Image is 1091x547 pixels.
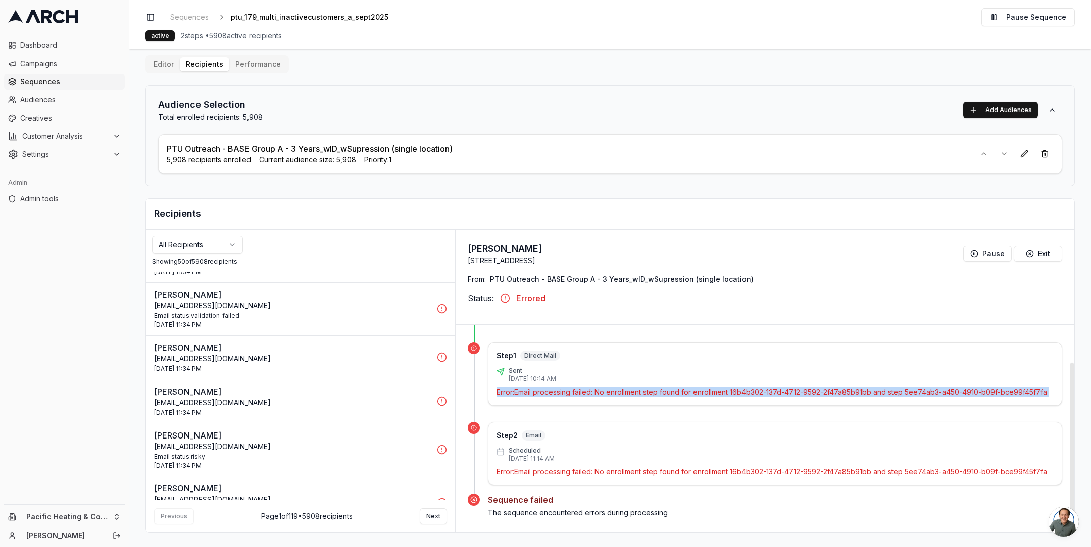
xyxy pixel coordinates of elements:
button: Pacific Heating & Cooling [4,509,125,525]
div: Admin [4,175,125,191]
span: Sequences [20,77,121,87]
p: [EMAIL_ADDRESS][DOMAIN_NAME] [154,398,431,408]
span: [DATE] 11:34 PM [154,462,202,470]
button: [PERSON_NAME][EMAIL_ADDRESS][DOMAIN_NAME]Email status:risky[DATE] 11:34 PM [146,476,455,529]
p: [EMAIL_ADDRESS][DOMAIN_NAME] [154,442,431,452]
span: Dashboard [20,40,121,50]
button: Exit [1014,246,1062,262]
p: [DATE] 10:14 AM [509,375,556,383]
p: [PERSON_NAME] [154,482,431,495]
button: Add Audiences [963,102,1038,118]
span: ptu_179_multi_inactivecustomers_a_sept2025 [231,12,388,22]
div: Open chat [1049,507,1079,537]
span: 2 steps • 5908 active recipients [181,31,282,41]
p: Total enrolled recipients: 5,908 [158,112,263,122]
button: Log out [110,529,124,543]
p: [EMAIL_ADDRESS][DOMAIN_NAME] [154,301,431,311]
span: From: [468,274,486,284]
span: Sequences [170,12,209,22]
p: Sent [509,367,556,375]
p: [STREET_ADDRESS] [468,256,542,266]
button: Settings [4,146,125,162]
span: [DATE] 11:34 PM [154,321,202,329]
p: The sequence encountered errors during processing [488,508,1062,518]
a: Audiences [4,92,125,108]
p: [DATE] 11:14 AM [509,455,555,463]
p: [EMAIL_ADDRESS][DOMAIN_NAME] [154,354,431,364]
button: Pause Sequence [981,8,1075,26]
p: [PERSON_NAME] [154,429,431,442]
span: Current audience size: 5,908 [259,155,356,165]
button: Pause [963,246,1012,262]
button: [PERSON_NAME][EMAIL_ADDRESS][DOMAIN_NAME][DATE] 11:34 PM [146,336,455,379]
h2: Recipients [154,207,1066,221]
button: Customer Analysis [4,128,125,144]
p: [EMAIL_ADDRESS][DOMAIN_NAME] [154,495,431,505]
span: Pacific Heating & Cooling [26,512,109,521]
button: [PERSON_NAME][EMAIL_ADDRESS][DOMAIN_NAME]Email status:risky[DATE] 11:34 PM [146,423,455,476]
button: Recipients [180,57,229,71]
button: Performance [229,57,287,71]
span: 5,908 recipients enrolled [167,155,251,165]
a: Admin tools [4,191,125,207]
span: Errored [516,292,545,304]
span: Status: [468,292,494,304]
span: [DATE] 11:34 PM [154,365,202,373]
span: Page 1 of 119 • 5908 recipients [261,511,353,521]
p: Error: Email processing failed: No enrollment step found for enrollment 16b4b302-137d-4712-9592-2... [497,387,1054,397]
span: Campaigns [20,59,121,69]
span: Admin tools [20,194,121,204]
span: Customer Analysis [22,131,109,141]
span: PTU Outreach - BASE Group A - 3 Years_wID_wSupression (single location) [490,274,754,284]
a: Dashboard [4,37,125,53]
span: Priority: 1 [364,155,391,165]
span: Creatives [20,113,121,123]
div: active [145,30,175,41]
a: Creatives [4,110,125,126]
h2: Audience Selection [158,98,263,112]
span: Settings [22,149,109,159]
a: Sequences [4,74,125,90]
p: [PERSON_NAME] [154,386,431,398]
div: Showing 50 of 5908 recipients [152,258,449,266]
span: Email [522,430,545,441]
span: [DATE] 11:34 PM [154,409,202,417]
button: Next [420,508,447,524]
button: [PERSON_NAME][EMAIL_ADDRESS][DOMAIN_NAME]Email status:validation_failed[DATE] 11:34 PM [146,283,455,335]
h3: [PERSON_NAME] [468,242,542,256]
p: Step 1 [497,351,516,361]
span: Direct Mail [520,351,560,361]
div: Email status: risky [154,453,431,461]
a: [PERSON_NAME] [26,531,102,541]
p: Sequence failed [488,494,1062,506]
p: Error: Email processing failed: No enrollment step found for enrollment 16b4b302-137d-4712-9592-2... [497,467,1054,477]
p: [PERSON_NAME] [154,342,431,354]
p: Step 2 [497,430,518,441]
button: Editor [147,57,180,71]
a: Sequences [166,10,213,24]
p: Scheduled [509,447,555,455]
span: Audiences [20,95,121,105]
p: PTU Outreach - BASE Group A - 3 Years_wID_wSupression (single location) [167,143,453,155]
nav: breadcrumb [166,10,405,24]
button: [PERSON_NAME][EMAIL_ADDRESS][DOMAIN_NAME][DATE] 11:34 PM [146,379,455,423]
a: Campaigns [4,56,125,72]
p: [PERSON_NAME] [154,289,431,301]
div: Email status: validation_failed [154,312,431,320]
